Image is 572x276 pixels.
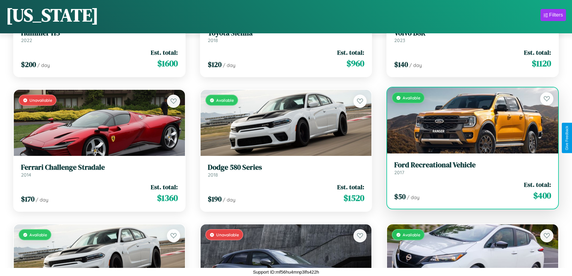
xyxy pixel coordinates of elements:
[394,169,404,175] span: 2017
[565,126,569,150] div: Give Feedback
[347,57,364,69] span: $ 960
[29,98,52,103] span: Unavailable
[21,172,31,178] span: 2014
[394,59,408,69] span: $ 140
[21,59,36,69] span: $ 200
[223,197,235,203] span: / day
[394,161,551,175] a: Ford Recreational Vehicle2017
[208,172,218,178] span: 2018
[407,194,419,200] span: / day
[394,37,405,43] span: 2023
[216,98,234,103] span: Available
[208,163,365,172] h3: Dodge 580 Series
[394,192,406,202] span: $ 50
[151,183,178,191] span: Est. total:
[337,183,364,191] span: Est. total:
[208,29,365,44] a: Toyota Sienna2018
[29,232,47,237] span: Available
[21,163,178,178] a: Ferrari Challenge Stradale2014
[409,62,422,68] span: / day
[532,57,551,69] span: $ 1120
[216,232,239,237] span: Unavailable
[394,29,551,44] a: Volvo B8R2023
[208,37,218,43] span: 2018
[253,268,319,276] p: Support ID: mf56hu4mnp3lfs422h
[157,192,178,204] span: $ 1360
[151,48,178,57] span: Est. total:
[337,48,364,57] span: Est. total:
[524,180,551,189] span: Est. total:
[533,190,551,202] span: $ 400
[524,48,551,57] span: Est. total:
[21,29,178,44] a: Hummer H32022
[223,62,235,68] span: / day
[208,59,222,69] span: $ 120
[21,163,178,172] h3: Ferrari Challenge Stradale
[21,194,35,204] span: $ 170
[549,12,563,18] div: Filters
[37,62,50,68] span: / day
[208,194,222,204] span: $ 190
[540,9,566,21] button: Filters
[21,37,32,43] span: 2022
[208,163,365,178] a: Dodge 580 Series2018
[403,95,420,100] span: Available
[344,192,364,204] span: $ 1520
[36,197,48,203] span: / day
[6,3,98,27] h1: [US_STATE]
[394,161,551,169] h3: Ford Recreational Vehicle
[403,232,420,237] span: Available
[157,57,178,69] span: $ 1600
